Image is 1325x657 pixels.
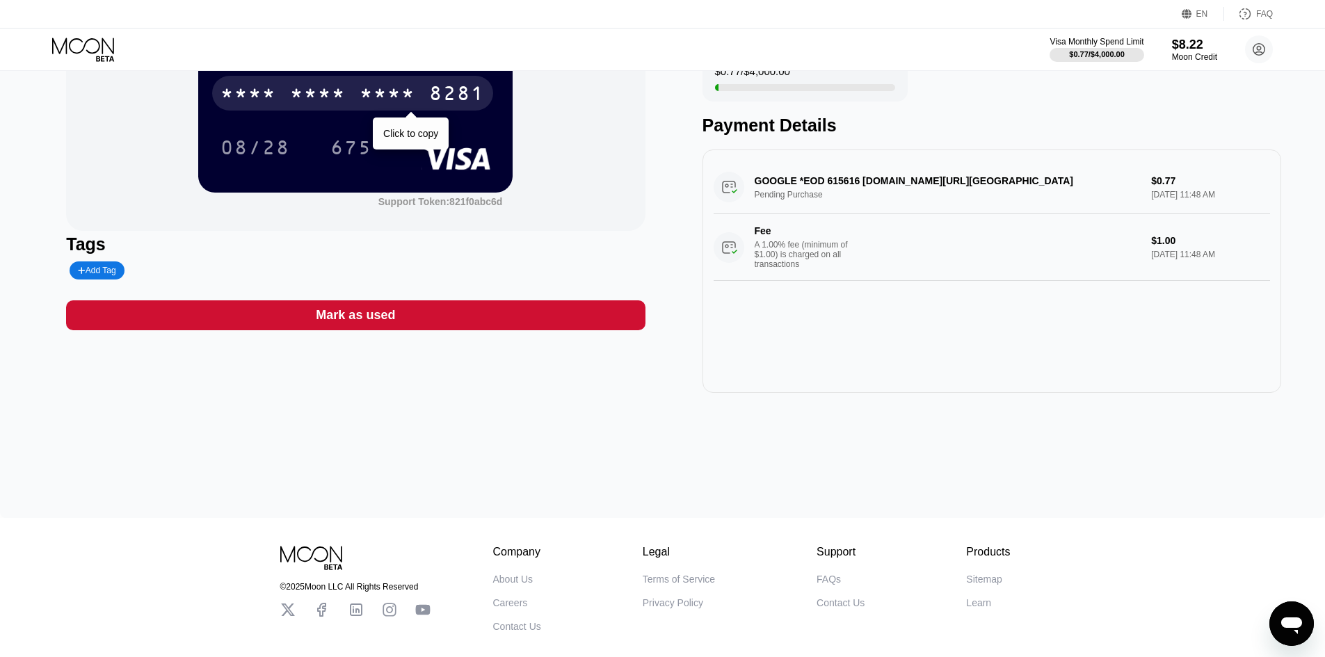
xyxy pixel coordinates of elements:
[643,546,715,558] div: Legal
[643,597,703,608] div: Privacy Policy
[966,574,1002,585] div: Sitemap
[1050,37,1143,62] div: Visa Monthly Spend Limit$0.77/$4,000.00
[1182,7,1224,21] div: EN
[1269,601,1314,646] iframe: Nút để khởi chạy cửa sổ nhắn tin
[714,214,1270,281] div: FeeA 1.00% fee (minimum of $1.00) is charged on all transactions$1.00[DATE] 11:48 AM
[1256,9,1273,19] div: FAQ
[1172,38,1217,52] div: $8.22
[320,130,383,165] div: 675
[429,84,485,106] div: 8281
[1151,235,1269,246] div: $1.00
[966,546,1010,558] div: Products
[493,597,528,608] div: Careers
[66,300,645,330] div: Mark as used
[280,582,431,592] div: © 2025 Moon LLC All Rights Reserved
[493,621,541,632] div: Contact Us
[378,196,503,207] div: Support Token:821f0abc6d
[817,574,841,585] div: FAQs
[966,597,991,608] div: Learn
[1069,50,1125,58] div: $0.77 / $4,000.00
[493,574,533,585] div: About Us
[210,130,300,165] div: 08/28
[70,261,124,279] div: Add Tag
[1172,52,1217,62] div: Moon Credit
[1151,250,1269,259] div: [DATE] 11:48 AM
[493,546,541,558] div: Company
[817,546,865,558] div: Support
[378,196,503,207] div: Support Token: 821f0abc6d
[1050,37,1143,47] div: Visa Monthly Spend Limit
[643,574,715,585] div: Terms of Service
[1224,7,1273,21] div: FAQ
[755,225,852,236] div: Fee
[817,597,865,608] div: Contact Us
[220,138,290,161] div: 08/28
[702,115,1281,136] div: Payment Details
[78,266,115,275] div: Add Tag
[316,307,395,323] div: Mark as used
[66,234,645,254] div: Tags
[1196,9,1208,19] div: EN
[755,240,859,269] div: A 1.00% fee (minimum of $1.00) is charged on all transactions
[715,65,790,84] div: $0.77 / $4,000.00
[330,138,372,161] div: 675
[383,128,438,139] div: Click to copy
[1172,38,1217,62] div: $8.22Moon Credit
